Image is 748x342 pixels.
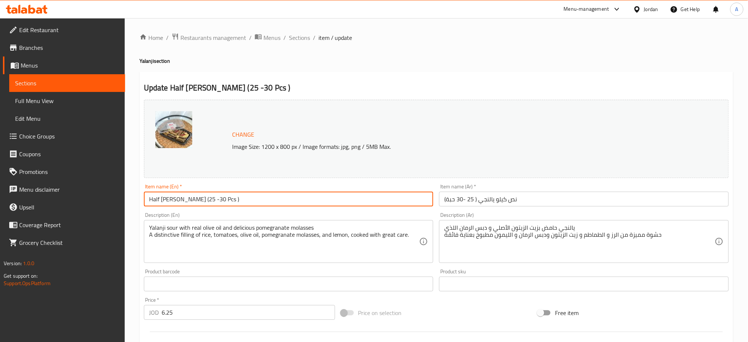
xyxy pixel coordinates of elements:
span: Get support on: [4,271,38,281]
a: Menus [3,57,125,74]
div: Jordan [644,5,658,13]
a: Branches [3,39,125,57]
span: Grocery Checklist [19,238,119,247]
input: Please enter product barcode [144,277,434,291]
a: Sections [9,74,125,92]
p: JOD [149,308,159,317]
span: Menus [21,61,119,70]
li: / [283,33,286,42]
li: / [166,33,169,42]
span: Menu disclaimer [19,185,119,194]
input: Enter name Ar [439,192,729,206]
a: Edit Restaurant [3,21,125,39]
a: Support.OpsPlatform [4,278,51,288]
a: Restaurants management [172,33,246,42]
span: Price on selection [358,308,402,317]
p: Image Size: 1200 x 800 px / Image formats: jpg, png / 5MB Max. [229,142,651,151]
img: WhatsApp_Image_20251007_a638954152498328081.jpeg [155,111,192,148]
span: Coupons [19,150,119,158]
a: Coupons [3,145,125,163]
a: Sections [289,33,310,42]
textarea: Yalanji sour with real olive oil and delicious pomegranate molasses A distinctive filling of rice... [149,224,420,259]
span: Menus [263,33,280,42]
span: Branches [19,43,119,52]
span: Coverage Report [19,220,119,229]
a: Home [139,33,163,42]
h2: Update Half [PERSON_NAME] (25 -30 Pcs ) [144,82,729,93]
input: Please enter price [162,305,335,320]
a: Grocery Checklist [3,234,125,252]
textarea: يالنجي حامض بزيت الزيتون الأصلي و دبس الرمان اللذي حشوة مميزة من الرز و الطماطم و زيت الزيتون ودب... [444,224,715,259]
span: Promotions [19,167,119,176]
h4: Yalanji section [139,57,733,65]
li: / [313,33,316,42]
span: Sections [15,79,119,88]
span: Edit Restaurant [19,25,119,34]
span: Choice Groups [19,132,119,141]
input: Enter name En [144,192,434,206]
span: Free item [555,308,579,317]
span: Change [232,129,254,140]
span: 1.0.0 [23,259,34,268]
a: Choice Groups [3,127,125,145]
a: Menu disclaimer [3,181,125,198]
span: Full Menu View [15,96,119,105]
span: item / update [318,33,352,42]
li: / [249,33,252,42]
span: Edit Menu [15,114,119,123]
a: Menus [255,33,280,42]
span: Upsell [19,203,119,212]
a: Coverage Report [3,216,125,234]
span: Restaurants management [180,33,246,42]
span: A [735,5,738,13]
a: Upsell [3,198,125,216]
nav: breadcrumb [139,33,733,42]
button: Change [229,127,257,142]
a: Edit Menu [9,110,125,127]
input: Please enter product sku [439,277,729,291]
a: Full Menu View [9,92,125,110]
span: Version: [4,259,22,268]
div: Menu-management [564,5,609,14]
a: Promotions [3,163,125,181]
